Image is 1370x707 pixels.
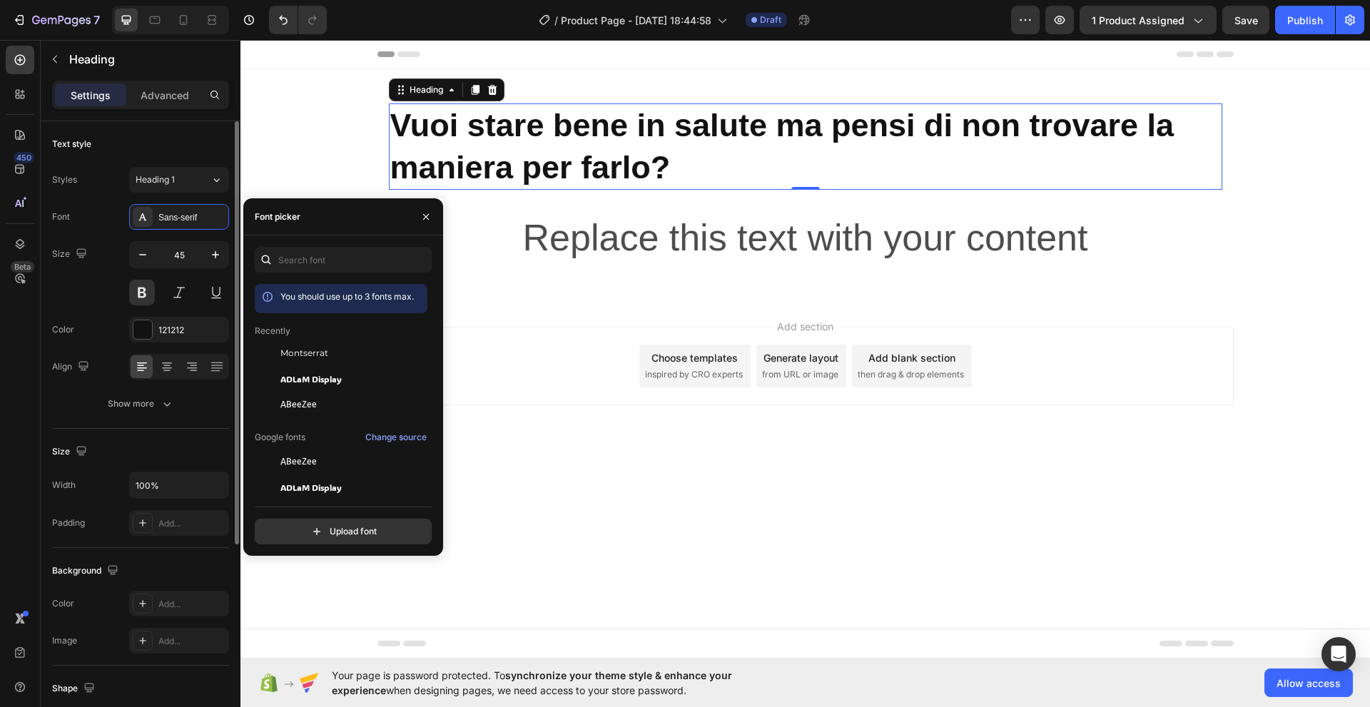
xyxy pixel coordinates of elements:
[52,597,74,610] div: Color
[93,11,100,29] p: 7
[1277,676,1341,691] span: Allow access
[617,328,724,341] span: then drag & drop elements
[1092,13,1184,28] span: 1 product assigned
[52,634,77,647] div: Image
[280,291,414,302] span: You should use up to 3 fonts max.
[255,210,300,223] div: Font picker
[1287,13,1323,28] div: Publish
[52,210,70,223] div: Font
[129,167,229,193] button: Heading 1
[52,517,85,529] div: Padding
[1234,14,1258,26] span: Save
[1321,637,1356,671] div: Open Intercom Messenger
[280,347,328,360] span: Montserrat
[1080,6,1217,34] button: 1 product assigned
[280,455,317,468] span: ABeeZee
[554,13,558,28] span: /
[280,372,342,385] span: ADLaM Display
[52,245,90,264] div: Size
[52,138,91,151] div: Text style
[365,431,427,444] div: Change source
[332,668,788,698] span: Your page is password protected. To when designing pages, we need access to your store password.
[255,519,432,544] button: Upload font
[405,328,502,341] span: inspired by CRO experts
[561,13,711,28] span: Product Page - [DATE] 18:44:58
[141,88,189,103] p: Advanced
[280,398,317,411] span: ABeeZee
[52,679,98,698] div: Shape
[136,173,175,186] span: Heading 1
[280,481,342,494] span: ADLaM Display
[52,479,76,492] div: Width
[11,261,34,273] div: Beta
[628,310,715,325] div: Add blank section
[71,88,111,103] p: Settings
[1275,6,1335,34] button: Publish
[158,517,225,530] div: Add...
[52,442,90,462] div: Size
[130,472,228,498] input: Auto
[522,328,598,341] span: from URL or image
[269,6,327,34] div: Undo/Redo
[523,310,598,325] div: Generate layout
[158,598,225,611] div: Add...
[1264,668,1353,697] button: Allow access
[52,357,92,377] div: Align
[255,431,305,444] p: Google fonts
[52,323,74,336] div: Color
[14,152,34,163] div: 450
[255,247,432,273] input: Search font
[531,279,599,294] span: Add section
[310,524,377,539] div: Upload font
[1222,6,1269,34] button: Save
[365,429,427,446] button: Change source
[760,14,781,26] span: Draft
[411,310,497,325] div: Choose templates
[158,635,225,648] div: Add...
[240,40,1370,658] iframe: Design area
[52,391,229,417] button: Show more
[108,397,174,411] div: Show more
[6,6,106,34] button: 7
[69,51,223,68] p: Heading
[158,211,225,224] div: Sans-serif
[158,324,225,337] div: 121212
[52,561,121,581] div: Background
[255,325,290,337] p: Recently
[52,173,77,186] div: Styles
[332,669,732,696] span: synchronize your theme style & enhance your experience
